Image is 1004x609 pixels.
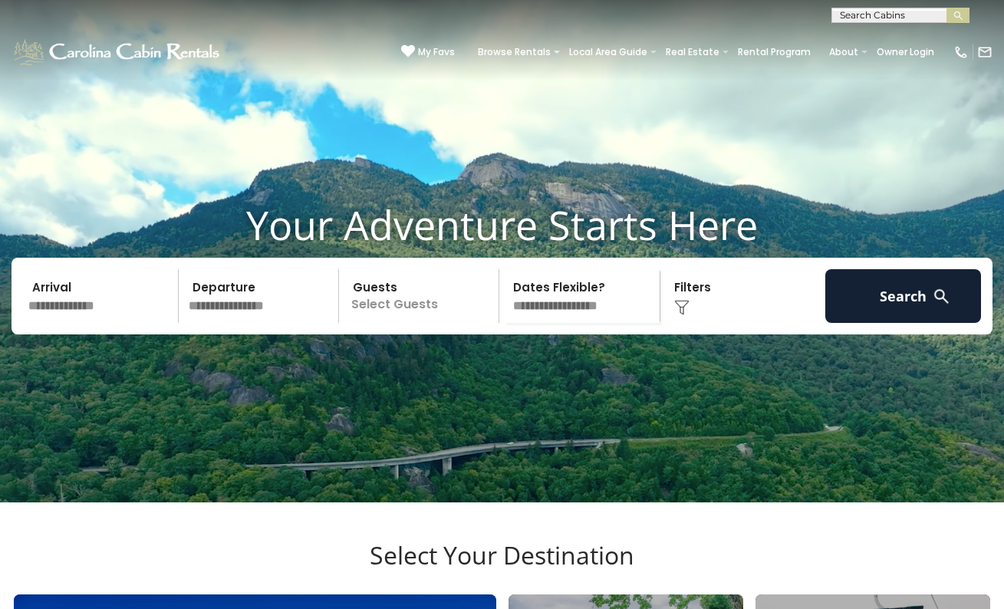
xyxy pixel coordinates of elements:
p: Select Guests [344,269,499,323]
h3: Select Your Destination [12,541,992,594]
img: mail-regular-white.png [977,44,992,60]
img: phone-regular-white.png [953,44,969,60]
a: My Favs [401,44,455,60]
img: White-1-1-2.png [12,37,224,67]
span: My Favs [418,45,455,59]
a: Rental Program [730,41,818,63]
a: About [821,41,866,63]
img: search-regular-white.png [932,287,951,306]
a: Real Estate [658,41,727,63]
a: Owner Login [869,41,942,63]
a: Local Area Guide [561,41,655,63]
button: Search [825,269,981,323]
img: filter--v1.png [674,300,690,315]
h1: Your Adventure Starts Here [12,201,992,249]
a: Browse Rentals [470,41,558,63]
